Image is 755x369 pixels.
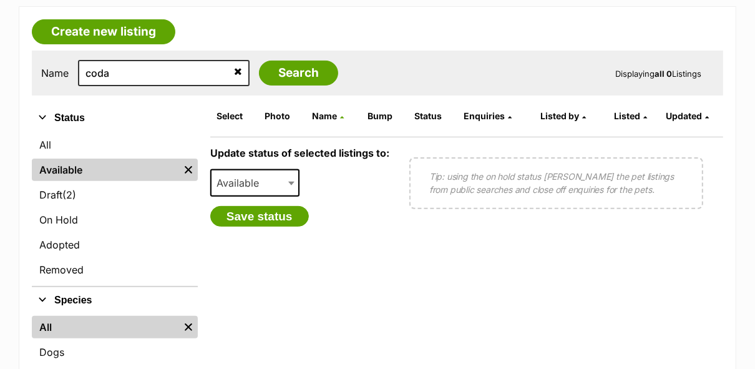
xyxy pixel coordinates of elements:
a: Removed [32,258,198,281]
input: Search [259,61,338,86]
a: Enquiries [464,111,512,121]
a: Adopted [32,234,198,256]
button: Save status [210,206,309,227]
span: Available [210,169,300,197]
th: Bump [363,106,408,126]
div: Status [32,131,198,286]
span: Listed by [540,111,579,121]
label: Name [41,67,69,79]
span: Available [212,174,271,192]
a: Name [312,111,344,121]
span: Updated [666,111,702,121]
span: Name [312,111,337,121]
a: Draft [32,184,198,206]
p: Tip: using the on hold status [PERSON_NAME] the pet listings from public searches and close off e... [429,170,683,196]
a: Remove filter [179,159,198,181]
span: Listed [614,111,640,121]
th: Status [409,106,458,126]
a: Listed [614,111,647,121]
a: All [32,134,198,156]
label: Update status of selected listings to: [210,147,389,159]
a: Updated [666,111,709,121]
a: On Hold [32,209,198,231]
button: Species [32,292,198,308]
th: Photo [260,106,306,126]
a: Create new listing [32,19,175,44]
a: Remove filter [179,316,198,338]
strong: all 0 [655,69,672,79]
a: Listed by [540,111,586,121]
a: Available [32,159,179,181]
span: (2) [62,187,76,202]
span: Displaying Listings [615,69,701,79]
a: Dogs [32,341,198,363]
th: Select [212,106,258,126]
span: translation missing: en.admin.listings.index.attributes.enquiries [464,111,505,121]
button: Status [32,110,198,126]
a: All [32,316,179,338]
